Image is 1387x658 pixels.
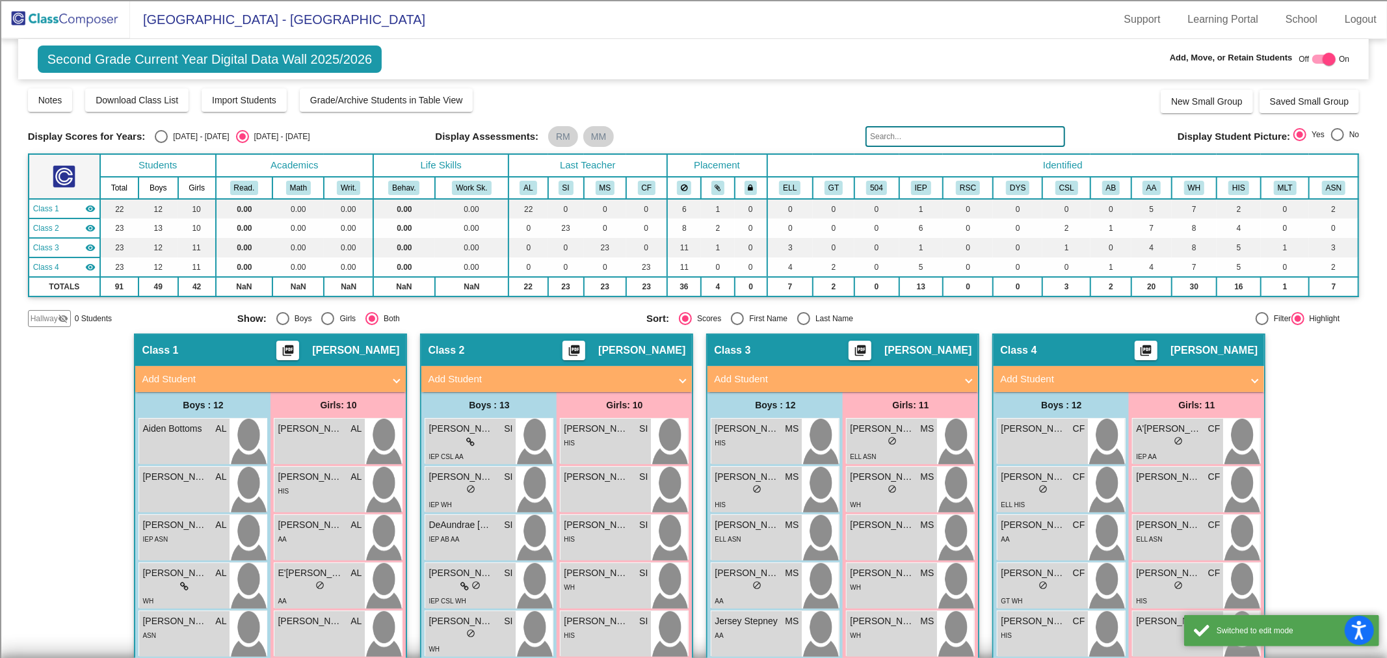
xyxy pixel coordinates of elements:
[33,242,59,254] span: Class 3
[813,238,854,257] td: 0
[100,238,139,257] td: 23
[5,42,1382,54] div: Sort New > Old
[435,131,538,142] span: Display Assessments:
[943,199,993,218] td: 0
[1217,277,1262,296] td: 16
[168,131,229,142] div: [DATE] - [DATE]
[1274,181,1297,195] button: MLT
[139,277,178,296] td: 49
[1293,128,1359,145] mat-radio-group: Select an option
[626,218,667,238] td: 0
[5,136,1382,148] div: Rename Outline
[1261,199,1309,218] td: 0
[548,177,584,199] th: Susan Isles
[1172,177,1217,199] th: White
[5,218,1382,230] div: Newspaper
[5,206,1382,218] div: Magazine
[735,257,767,277] td: 0
[178,238,216,257] td: 11
[626,238,667,257] td: 0
[667,199,702,218] td: 6
[943,238,993,257] td: 0
[1131,218,1172,238] td: 7
[583,126,614,147] mat-chip: MM
[1339,53,1349,65] span: On
[667,277,702,296] td: 36
[779,181,800,195] button: ELL
[1269,313,1291,324] div: Filter
[5,194,1382,206] div: Journal
[813,218,854,238] td: 0
[96,95,178,105] span: Download Class List
[1055,181,1078,195] button: CSL
[29,238,100,257] td: Monica Sigler - No Class Name
[1090,257,1131,277] td: 1
[509,257,548,277] td: 0
[142,372,384,387] mat-panel-title: Add Student
[956,181,980,195] button: RSC
[899,277,944,296] td: 13
[85,262,96,272] mat-icon: visibility
[216,154,374,177] th: Academics
[646,312,1046,325] mat-radio-group: Select an option
[5,278,1382,290] div: CANCEL
[5,66,1382,77] div: Delete
[5,325,1382,337] div: DELETE
[29,218,100,238] td: Susan Isles - No Class Name
[85,204,96,214] mat-icon: visibility
[1184,181,1205,195] button: WH
[5,54,1382,66] div: Move To ...
[28,131,146,142] span: Display Scores for Years:
[692,313,721,324] div: Scores
[584,238,627,257] td: 23
[767,277,813,296] td: 7
[1299,53,1310,65] span: Off
[767,238,813,257] td: 3
[5,360,1382,372] div: CANCEL
[1178,131,1290,142] span: Display Student Picture:
[714,372,956,387] mat-panel-title: Add Student
[1042,177,1090,199] th: CASL
[5,419,1382,430] div: WEBSITE
[155,130,310,143] mat-radio-group: Select an option
[300,88,473,112] button: Grade/Archive Students in Table View
[626,199,667,218] td: 0
[638,181,656,195] button: CF
[596,181,615,195] button: MS
[667,218,702,238] td: 8
[373,218,435,238] td: 0.00
[899,238,944,257] td: 1
[85,223,96,233] mat-icon: visibility
[272,238,324,257] td: 0.00
[38,46,382,73] span: Second Grade Current Year Digital Data Wall 2025/2026
[562,341,585,360] button: Print Students Details
[1309,277,1358,296] td: 7
[428,372,670,387] mat-panel-title: Add Student
[280,344,296,362] mat-icon: picture_as_pdf
[1170,51,1293,64] span: Add, Move, or Retain Students
[75,313,112,324] span: 0 Students
[1090,177,1131,199] th: Adaptive Behavior
[667,177,702,199] th: Keep away students
[943,277,993,296] td: 0
[5,372,1382,384] div: MOVE
[993,238,1042,257] td: 0
[29,277,100,296] td: TOTALS
[5,159,1382,171] div: Print
[584,218,627,238] td: 0
[216,277,273,296] td: NaN
[559,181,574,195] button: SI
[272,257,324,277] td: 0.00
[626,257,667,277] td: 23
[5,124,1382,136] div: Delete
[139,238,178,257] td: 12
[1261,277,1309,296] td: 1
[216,238,273,257] td: 0.00
[1217,218,1262,238] td: 4
[1172,277,1217,296] td: 30
[667,257,702,277] td: 11
[324,277,373,296] td: NaN
[667,238,702,257] td: 11
[854,257,899,277] td: 0
[1161,90,1253,113] button: New Small Group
